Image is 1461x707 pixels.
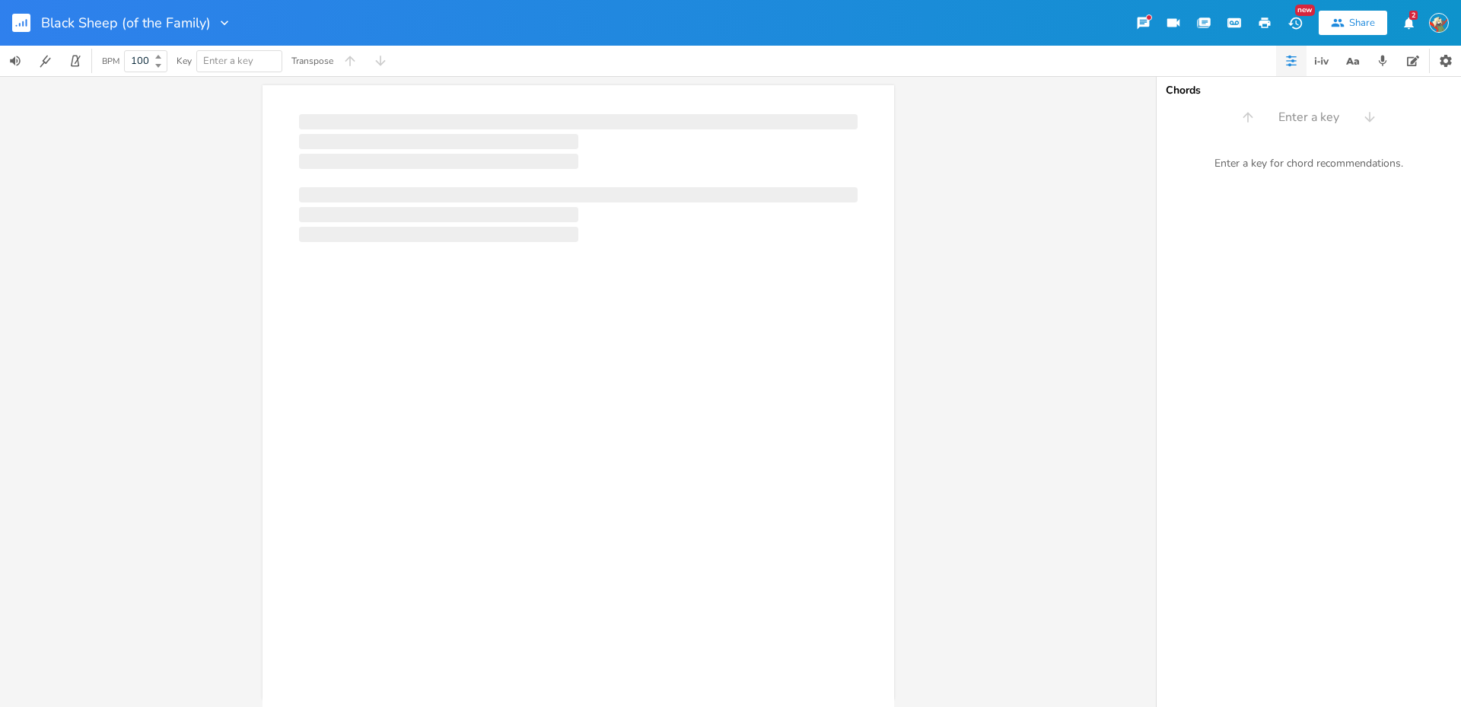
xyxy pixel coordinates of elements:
[1278,109,1339,126] span: Enter a key
[177,56,192,65] div: Key
[1295,5,1315,16] div: New
[102,57,119,65] div: BPM
[203,54,253,68] span: Enter a key
[1157,148,1461,180] div: Enter a key for chord recommendations.
[41,16,211,30] span: Black Sheep (of the Family)
[291,56,333,65] div: Transpose
[1349,16,1375,30] div: Share
[1319,11,1387,35] button: Share
[1166,85,1452,96] div: Chords
[1409,11,1418,20] div: 2
[1393,9,1424,37] button: 2
[1429,13,1449,33] img: Jo Rowe
[1280,9,1310,37] button: New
